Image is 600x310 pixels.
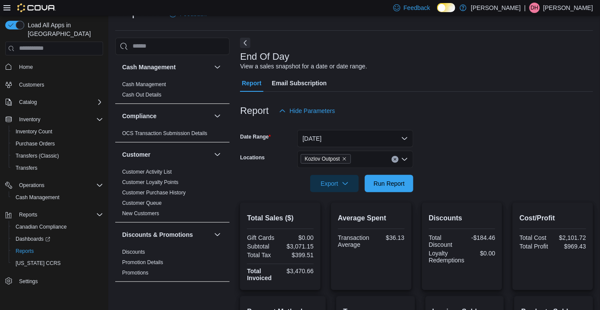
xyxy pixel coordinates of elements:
[365,175,413,192] button: Run Report
[247,234,279,241] div: Gift Cards
[282,252,314,258] div: $399.51
[16,275,103,286] span: Settings
[16,114,44,125] button: Inventory
[16,180,48,191] button: Operations
[122,269,149,276] span: Promotions
[122,92,162,98] a: Cash Out Details
[122,189,186,196] span: Customer Purchase History
[122,179,178,186] span: Customer Loyalty Points
[19,64,33,71] span: Home
[282,268,314,274] div: $3,470.66
[122,112,156,120] h3: Compliance
[212,229,223,240] button: Discounts & Promotions
[16,61,103,72] span: Home
[12,126,56,137] a: Inventory Count
[16,140,55,147] span: Purchase Orders
[315,175,354,192] span: Export
[9,150,107,162] button: Transfers (Classic)
[122,130,208,137] span: OCS Transaction Submission Details
[9,126,107,138] button: Inventory Count
[2,61,107,73] button: Home
[212,111,223,121] button: Compliance
[519,243,551,250] div: Total Profit
[519,234,551,241] div: Total Cost
[16,165,37,171] span: Transfers
[122,249,145,255] span: Discounts
[19,99,37,106] span: Catalog
[122,259,163,265] a: Promotion Details
[9,233,107,245] a: Dashboards
[16,194,59,201] span: Cash Management
[115,247,230,281] div: Discounts & Promotions
[404,3,430,12] span: Feedback
[524,3,526,13] p: |
[240,62,367,71] div: View a sales snapshot for a date or date range.
[19,211,37,218] span: Reports
[9,138,107,150] button: Purchase Orders
[16,128,52,135] span: Inventory Count
[19,278,38,285] span: Settings
[122,230,211,239] button: Discounts & Promotions
[16,97,40,107] button: Catalog
[12,139,58,149] a: Purchase Orders
[543,3,593,13] p: [PERSON_NAME]
[16,180,103,191] span: Operations
[17,3,56,12] img: Cova
[429,213,496,223] h2: Discounts
[242,74,261,92] span: Report
[12,163,103,173] span: Transfers
[12,139,103,149] span: Purchase Orders
[122,169,172,175] a: Customer Activity List
[282,243,314,250] div: $3,071.15
[16,114,103,125] span: Inventory
[12,126,103,137] span: Inventory Count
[122,91,162,98] span: Cash Out Details
[464,234,496,241] div: -$184.46
[16,276,41,287] a: Settings
[16,260,61,267] span: [US_STATE] CCRS
[122,210,159,217] span: New Customers
[392,156,399,163] button: Clear input
[240,106,269,116] h3: Report
[122,210,159,216] a: New Customers
[342,156,347,161] button: Remove Kozlov Outpost from selection in this group
[16,62,36,72] a: Home
[5,57,103,310] nav: Complex example
[122,150,150,159] h3: Customer
[16,236,50,242] span: Dashboards
[12,258,103,268] span: Washington CCRS
[16,80,48,90] a: Customers
[401,156,408,163] button: Open list of options
[429,250,465,264] div: Loyalty Redemptions
[19,182,45,189] span: Operations
[240,133,271,140] label: Date Range
[12,222,103,232] span: Canadian Compliance
[16,248,34,255] span: Reports
[12,246,37,256] a: Reports
[12,151,62,161] a: Transfers (Classic)
[122,81,166,87] a: Cash Management
[24,21,103,38] span: Load All Apps in [GEOGRAPHIC_DATA]
[122,259,163,266] span: Promotion Details
[437,3,455,12] input: Dark Mode
[247,243,279,250] div: Subtotal
[122,112,211,120] button: Compliance
[12,192,63,203] a: Cash Management
[16,223,67,230] span: Canadian Compliance
[9,221,107,233] button: Canadian Compliance
[122,200,162,207] span: Customer Queue
[338,234,370,248] div: Transaction Average
[240,154,265,161] label: Locations
[9,162,107,174] button: Transfers
[12,151,103,161] span: Transfers (Classic)
[289,107,335,115] span: Hide Parameters
[122,200,162,206] a: Customer Queue
[115,128,230,142] div: Compliance
[429,234,461,248] div: Total Discount
[122,168,172,175] span: Customer Activity List
[9,245,107,257] button: Reports
[2,274,107,287] button: Settings
[16,152,59,159] span: Transfers (Classic)
[16,79,103,90] span: Customers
